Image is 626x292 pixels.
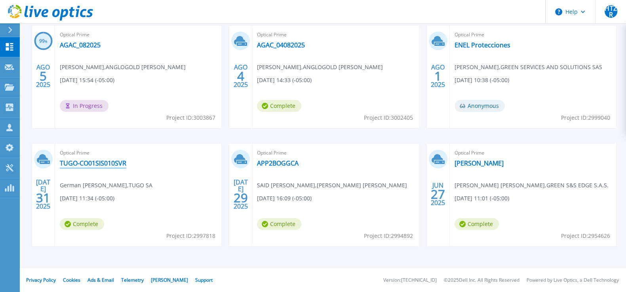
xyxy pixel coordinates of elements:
span: Optical Prime [455,30,611,39]
span: Project ID: 3002405 [364,113,413,122]
div: AGO 2025 [233,62,248,90]
span: [DATE] 11:34 (-05:00) [60,194,114,203]
h3: 99 [34,37,53,46]
span: 5 [40,73,47,79]
span: Optical Prime [455,149,611,157]
span: Project ID: 2954626 [561,232,610,240]
a: [PERSON_NAME] [151,277,188,283]
span: [DATE] 14:33 (-05:00) [257,76,312,85]
span: Project ID: 2997818 [166,232,215,240]
span: [DATE] 10:38 (-05:00) [455,76,509,85]
span: HTZR [605,5,617,18]
span: Complete [60,218,104,230]
span: [PERSON_NAME] [PERSON_NAME] , GREEN S&S EDGE S.A.S. [455,181,609,190]
span: [DATE] 11:01 (-05:00) [455,194,509,203]
a: AGAC_082025 [60,41,101,49]
span: Optical Prime [60,149,217,157]
div: [DATE] 2025 [36,180,51,209]
span: Complete [455,218,499,230]
div: [DATE] 2025 [233,180,248,209]
a: Support [195,277,213,283]
span: % [45,39,48,43]
span: Project ID: 2999040 [561,113,610,122]
a: [PERSON_NAME] [455,159,504,167]
a: Privacy Policy [26,277,56,283]
span: Complete [257,218,301,230]
li: Powered by Live Optics, a Dell Technology [527,278,619,283]
span: Optical Prime [257,30,414,39]
span: 31 [36,194,50,201]
span: [DATE] 16:09 (-05:00) [257,194,312,203]
span: SAID [PERSON_NAME] , [PERSON_NAME] [PERSON_NAME] [257,181,407,190]
a: TUGO-CO01SIS010SVR [60,159,126,167]
a: ENEL Protecciones [455,41,510,49]
div: AGO 2025 [36,62,51,90]
span: Optical Prime [257,149,414,157]
span: [DATE] 15:54 (-05:00) [60,76,114,85]
span: In Progress [60,100,108,112]
div: JUN 2025 [430,180,445,209]
span: 1 [434,73,441,79]
span: [PERSON_NAME] , GREEN SERVICES AND SOLUTIONS SAS [455,63,602,72]
a: Cookies [63,277,80,283]
a: AGAC_04082025 [257,41,305,49]
span: German [PERSON_NAME] , TUGO SA [60,181,152,190]
span: Optical Prime [60,30,217,39]
span: [PERSON_NAME] , ANGLOGOLD [PERSON_NAME] [257,63,383,72]
span: 27 [431,191,445,198]
span: [PERSON_NAME] , ANGLOGOLD [PERSON_NAME] [60,63,186,72]
a: Ads & Email [88,277,114,283]
span: Anonymous [455,100,505,112]
div: AGO 2025 [430,62,445,90]
span: Project ID: 2994892 [364,232,413,240]
span: 29 [234,194,248,201]
span: 4 [237,73,244,79]
a: APP2BOGGCA [257,159,299,167]
span: Project ID: 3003867 [166,113,215,122]
span: Complete [257,100,301,112]
li: © 2025 Dell Inc. All Rights Reserved [444,278,519,283]
a: Telemetry [121,277,144,283]
li: Version: [TECHNICAL_ID] [383,278,437,283]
